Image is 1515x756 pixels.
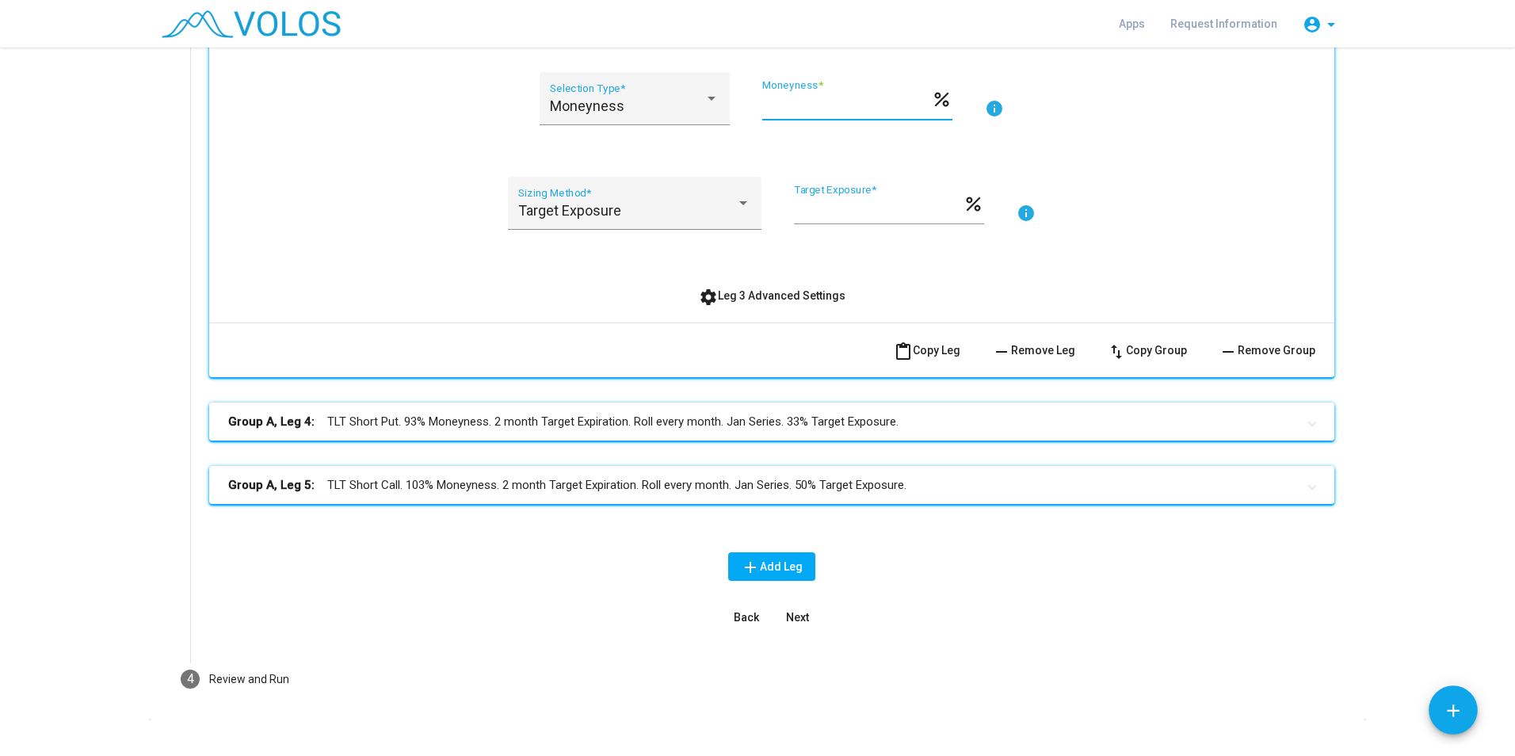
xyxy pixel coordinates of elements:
[1158,10,1290,38] a: Request Information
[228,413,315,431] b: Group A, Leg 4:
[228,476,315,494] b: Group A, Leg 5:
[1107,342,1126,361] mat-icon: swap_vert
[518,202,621,219] span: Target Exposure
[1206,336,1328,365] button: Remove Group
[550,97,624,114] span: Moneyness
[1106,10,1158,38] a: Apps
[1219,344,1315,357] span: Remove Group
[992,342,1011,361] mat-icon: remove
[985,99,1004,118] mat-icon: info
[741,558,760,577] mat-icon: add
[1170,17,1277,30] span: Request Information
[1429,685,1478,735] button: Add icon
[209,466,1334,504] mat-expansion-panel-header: Group A, Leg 5:TLT Short Call. 103% Moneyness. 2 month Target Expiration. Roll every month. Jan S...
[209,671,289,688] div: Review and Run
[1107,344,1187,357] span: Copy Group
[187,671,194,686] span: 4
[992,344,1075,357] span: Remove Leg
[686,281,858,310] button: Leg 3 Advanced Settings
[963,193,984,212] mat-icon: percent
[741,560,803,573] span: Add Leg
[699,288,718,307] mat-icon: settings
[1322,15,1341,34] mat-icon: arrow_drop_down
[786,611,809,624] span: Next
[228,413,1296,431] mat-panel-title: TLT Short Put. 93% Moneyness. 2 month Target Expiration. Roll every month. Jan Series. 33% Target...
[881,336,973,365] button: Copy Leg
[1094,336,1200,365] button: Copy Group
[1303,15,1322,34] mat-icon: account_circle
[894,342,913,361] mat-icon: content_paste
[1219,342,1238,361] mat-icon: remove
[894,344,960,357] span: Copy Leg
[721,603,772,632] button: Back
[734,611,759,624] span: Back
[228,476,1296,494] mat-panel-title: TLT Short Call. 103% Moneyness. 2 month Target Expiration. Roll every month. Jan Series. 50% Targ...
[699,289,845,302] span: Leg 3 Advanced Settings
[931,88,952,107] mat-icon: percent
[772,603,822,632] button: Next
[979,336,1088,365] button: Remove Leg
[209,403,1334,441] mat-expansion-panel-header: Group A, Leg 4:TLT Short Put. 93% Moneyness. 2 month Target Expiration. Roll every month. Jan Ser...
[728,552,815,581] button: Add Leg
[1017,204,1036,223] mat-icon: info
[1119,17,1145,30] span: Apps
[1443,701,1463,721] mat-icon: add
